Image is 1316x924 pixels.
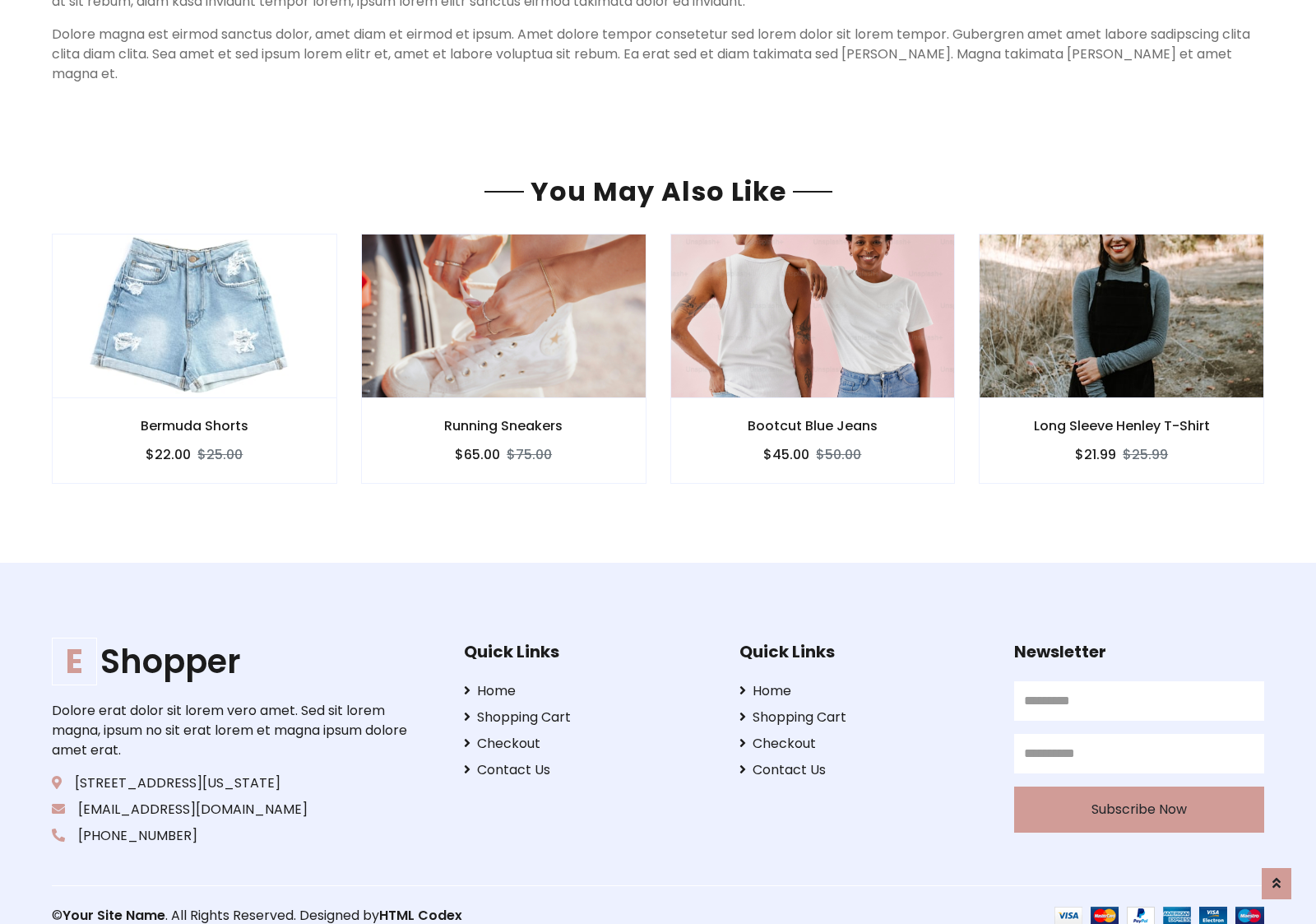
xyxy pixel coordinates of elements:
a: Long Sleeve Henley T-Shirt $21.99$25.99 [979,234,1264,483]
h1: Shopper [52,642,412,681]
h6: $45.00 [763,447,809,462]
h6: Bermuda Shorts [53,418,336,434]
button: Subscribe Now [1014,787,1264,833]
h5: Quick Links [464,642,714,662]
a: Contact Us [739,760,989,780]
a: Home [464,681,714,701]
h6: Long Sleeve Henley T-Shirt [980,418,1263,434]
del: $75.00 [507,445,552,464]
h6: $21.99 [1075,447,1116,462]
h6: $65.00 [455,447,500,462]
a: Bermuda Shorts $22.00$25.00 [52,234,337,483]
del: $25.99 [1123,445,1168,464]
p: [PHONE_NUMBER] [52,826,412,846]
a: Home [739,681,989,701]
h5: Quick Links [739,642,989,662]
a: Contact Us [464,760,714,780]
a: Bootcut Blue Jeans $45.00$50.00 [670,234,956,483]
p: Dolore magna est eirmod sanctus dolor, amet diam et eirmod et ipsum. Amet dolore tempor consetetu... [52,25,1264,84]
a: Checkout [739,734,989,754]
p: [STREET_ADDRESS][US_STATE] [52,773,412,793]
h6: Bootcut Blue Jeans [671,418,955,434]
a: EShopper [52,642,412,681]
span: E [52,638,97,685]
a: Shopping Cart [739,708,989,727]
h6: Running Sneakers [362,418,646,434]
a: Checkout [464,734,714,754]
del: $50.00 [816,445,861,464]
h6: $22.00 [146,447,191,462]
a: Running Sneakers $65.00$75.00 [361,234,646,483]
span: You May Also Like [524,173,793,210]
a: Shopping Cart [464,708,714,727]
h5: Newsletter [1014,642,1264,662]
del: $25.00 [197,445,243,464]
p: Dolore erat dolor sit lorem vero amet. Sed sit lorem magna, ipsum no sit erat lorem et magna ipsu... [52,701,412,760]
p: [EMAIL_ADDRESS][DOMAIN_NAME] [52,800,412,820]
